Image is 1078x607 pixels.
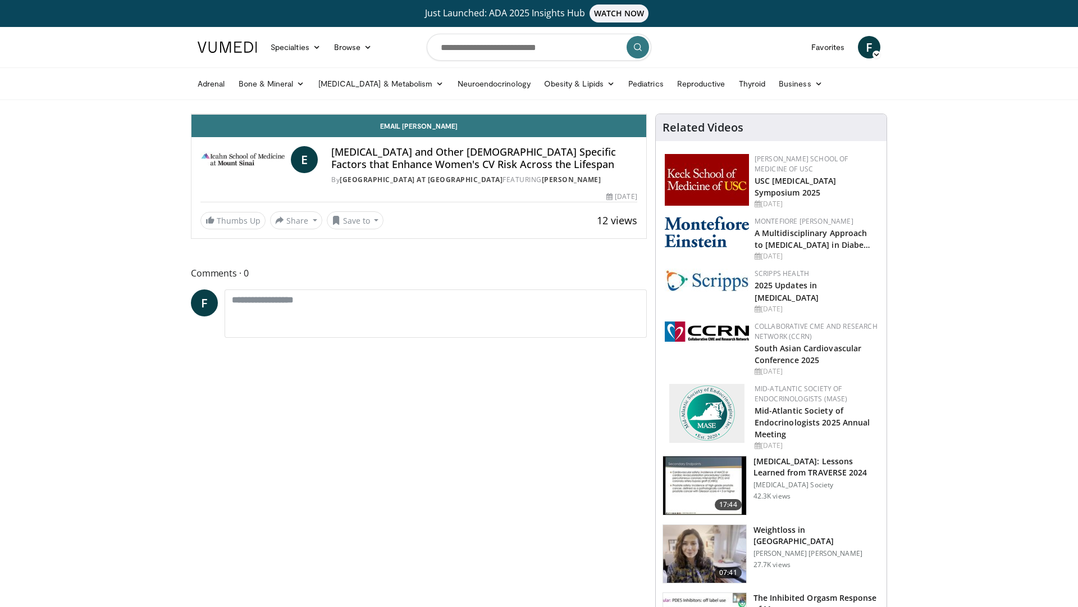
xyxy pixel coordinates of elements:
a: Just Launched: ADA 2025 Insights HubWATCH NOW [199,4,879,22]
a: Pediatrics [622,73,670,95]
a: F [858,36,880,58]
span: 12 views [597,214,637,227]
a: Thyroid [732,73,773,95]
img: 7b941f1f-d101-407a-8bfa-07bd47db01ba.png.150x105_q85_autocrop_double_scale_upscale_version-0.2.jpg [665,154,749,206]
video-js: Video Player [191,114,646,115]
a: A Multidisciplinary Approach to [MEDICAL_DATA] in Diabe… [755,228,871,250]
a: South Asian Cardiovascular Conference 2025 [755,343,862,365]
a: F [191,289,218,316]
a: [PERSON_NAME] School of Medicine of USC [755,154,848,174]
a: [GEOGRAPHIC_DATA] at [GEOGRAPHIC_DATA] [340,175,503,184]
h3: [MEDICAL_DATA]: Lessons Learned from TRAVERSE 2024 [753,456,880,478]
button: Save to [327,211,384,229]
h4: Related Videos [663,121,743,134]
input: Search topics, interventions [427,34,651,61]
a: Email [PERSON_NAME] [191,115,646,137]
a: Adrenal [191,73,232,95]
p: [PERSON_NAME] [PERSON_NAME] [753,549,880,558]
span: 07:41 [715,567,742,578]
img: a04ee3ba-8487-4636-b0fb-5e8d268f3737.png.150x105_q85_autocrop_double_scale_upscale_version-0.2.png [665,321,749,342]
a: Browse [327,36,379,58]
a: Obesity & Lipids [537,73,622,95]
a: Mid-Atlantic Society of Endocrinologists 2025 Annual Meeting [755,405,870,440]
div: [DATE] [755,251,878,261]
div: [DATE] [755,441,878,451]
a: [PERSON_NAME] [542,175,601,184]
a: Scripps Health [755,269,809,278]
a: E [291,146,318,173]
a: [MEDICAL_DATA] & Metabolism [312,73,451,95]
span: 17:44 [715,499,742,510]
a: Neuroendocrinology [451,73,537,95]
a: Bone & Mineral [232,73,312,95]
a: Collaborative CME and Research Network (CCRN) [755,321,878,341]
div: [DATE] [755,199,878,209]
span: Comments 0 [191,266,647,280]
a: Specialties [264,36,327,58]
a: Business [772,73,829,95]
a: Thumbs Up [200,212,266,229]
div: [DATE] [606,192,637,202]
img: 1317c62a-2f0d-4360-bee0-b1bff80fed3c.150x105_q85_crop-smart_upscale.jpg [663,456,746,515]
a: 07:41 Weightloss in [GEOGRAPHIC_DATA] [PERSON_NAME] [PERSON_NAME] 27.7K views [663,524,880,584]
p: 42.3K views [753,492,791,501]
h3: Weightloss in [GEOGRAPHIC_DATA] [753,524,880,547]
p: 27.7K views [753,560,791,569]
img: f382488c-070d-4809-84b7-f09b370f5972.png.150x105_q85_autocrop_double_scale_upscale_version-0.2.png [669,384,744,443]
h4: [MEDICAL_DATA] and Other [DEMOGRAPHIC_DATA] Specific Factors that Enhance Women's CV Risk Across ... [331,146,637,170]
a: USC [MEDICAL_DATA] Symposium 2025 [755,175,837,198]
a: Reproductive [670,73,732,95]
div: [DATE] [755,366,878,377]
a: Favorites [805,36,851,58]
a: Mid-Atlantic Society of Endocrinologists (MASE) [755,384,848,404]
a: Montefiore [PERSON_NAME] [755,216,853,226]
img: Icahn School of Medicine at Mount Sinai [200,146,286,173]
span: WATCH NOW [590,4,649,22]
img: VuMedi Logo [198,42,257,53]
a: 2025 Updates in [MEDICAL_DATA] [755,280,819,302]
a: 17:44 [MEDICAL_DATA]: Lessons Learned from TRAVERSE 2024 [MEDICAL_DATA] Society 42.3K views [663,456,880,515]
img: c9f2b0b7-b02a-4276-a72a-b0cbb4230bc1.jpg.150x105_q85_autocrop_double_scale_upscale_version-0.2.jpg [665,269,749,292]
div: [DATE] [755,304,878,314]
img: b0142b4c-93a1-4b58-8f91-5265c282693c.png.150x105_q85_autocrop_double_scale_upscale_version-0.2.png [665,216,749,247]
div: By FEATURING [331,175,637,185]
p: [MEDICAL_DATA] Society [753,481,880,490]
img: 9983fed1-7565-45be-8934-aef1103ce6e2.150x105_q85_crop-smart_upscale.jpg [663,525,746,583]
button: Share [270,211,322,229]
